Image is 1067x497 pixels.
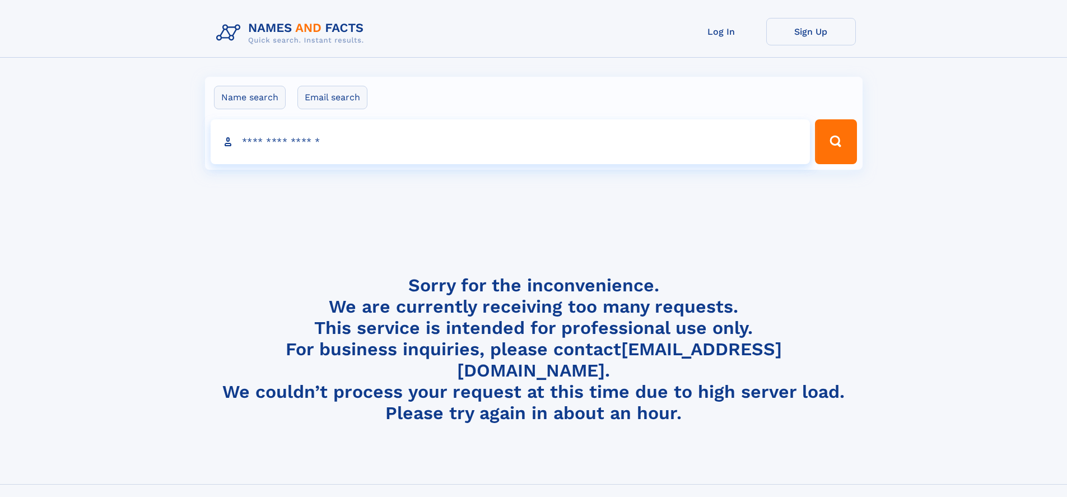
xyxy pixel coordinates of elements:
[212,18,373,48] img: Logo Names and Facts
[214,86,286,109] label: Name search
[677,18,766,45] a: Log In
[212,275,856,424] h4: Sorry for the inconvenience. We are currently receiving too many requests. This service is intend...
[766,18,856,45] a: Sign Up
[297,86,367,109] label: Email search
[815,119,856,164] button: Search Button
[211,119,810,164] input: search input
[457,338,782,381] a: [EMAIL_ADDRESS][DOMAIN_NAME]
